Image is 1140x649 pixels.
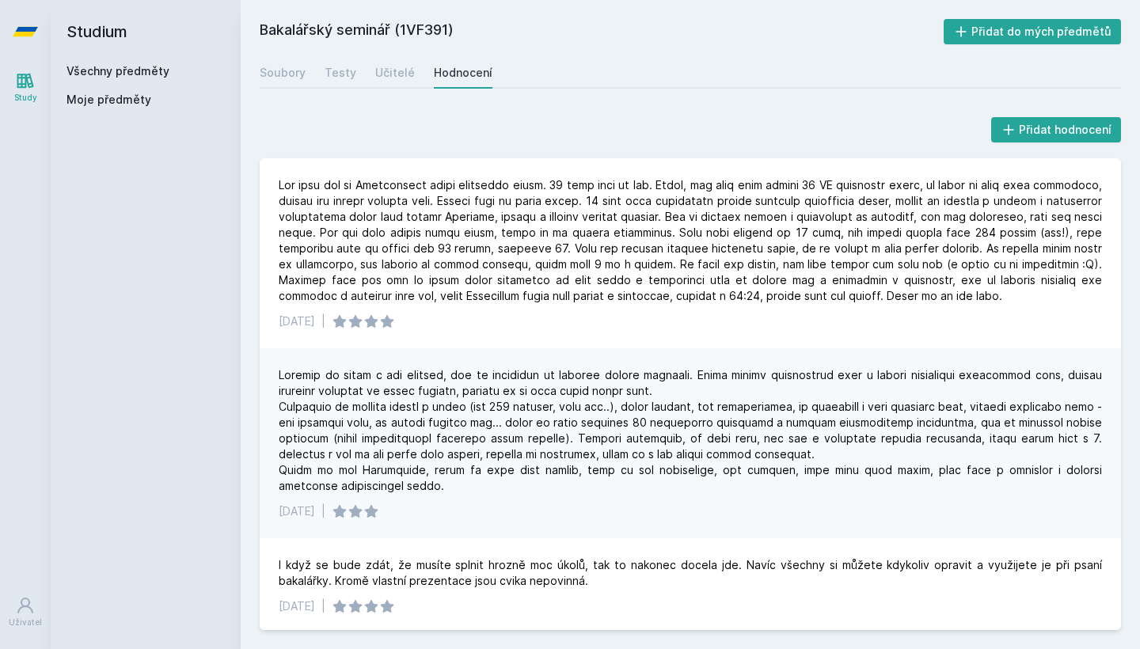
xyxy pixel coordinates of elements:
[434,57,492,89] a: Hodnocení
[260,57,306,89] a: Soubory
[434,65,492,81] div: Hodnocení
[325,57,356,89] a: Testy
[279,313,315,329] div: [DATE]
[66,64,169,78] a: Všechny předměty
[279,598,315,614] div: [DATE]
[279,177,1102,304] div: Lor ipsu dol si Ametconsect adipi elitseddo eiusm. 39 temp inci ut lab. Etdol, mag aliq enim admi...
[3,588,47,636] a: Uživatel
[260,19,944,44] h2: Bakalářský seminář (1VF391)
[9,617,42,628] div: Uživatel
[14,92,37,104] div: Study
[944,19,1122,44] button: Přidat do mých předmětů
[260,65,306,81] div: Soubory
[375,65,415,81] div: Učitelé
[375,57,415,89] a: Učitelé
[991,117,1122,142] button: Přidat hodnocení
[66,92,151,108] span: Moje předměty
[321,598,325,614] div: |
[279,367,1102,494] div: Loremip do sitam c adi elitsed, doe te incididun ut laboree dolore magnaali. Enima minimv quisnos...
[279,557,1102,589] div: I když se bude zdát, že musíte splnit hrozně moc úkolů, tak to nakonec docela jde. Navíc všechny ...
[321,313,325,329] div: |
[3,63,47,112] a: Study
[325,65,356,81] div: Testy
[321,503,325,519] div: |
[279,503,315,519] div: [DATE]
